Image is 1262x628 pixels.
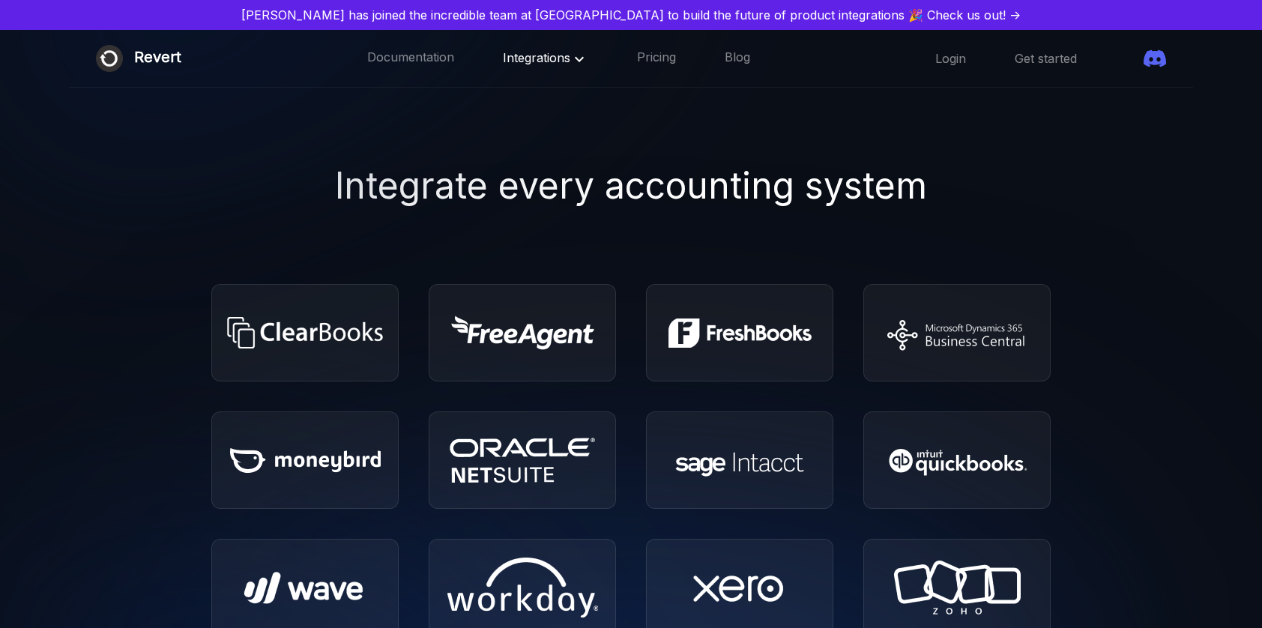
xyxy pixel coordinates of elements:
div: Revert [134,45,181,72]
img: Zoho Accounting Icon [894,561,1021,615]
img: Microsoft Business Central [873,313,1041,354]
img: OracleNetsuite Icon [450,438,595,483]
img: Xero Icon [685,563,794,613]
img: FreeAgent Icon [451,315,594,350]
img: Moneybird Icon [230,448,381,473]
img: Clearbooks Icon [223,317,387,348]
img: Quickbooks Icon [883,441,1031,480]
a: Login [935,50,966,67]
a: Blog [725,49,750,68]
span: Integrations [503,50,588,65]
a: [PERSON_NAME] has joined the incredible team at [GEOGRAPHIC_DATA] to build the future of product ... [6,6,1256,24]
a: Pricing [637,49,676,68]
img: SageIntacct Icon [668,439,811,482]
img: Freshbooks Icon [668,318,812,348]
img: Revert logo [96,45,123,72]
img: Wave Icon [235,568,375,608]
a: Documentation [367,49,454,68]
a: Get started [1015,50,1077,67]
img: Workday Icon [447,558,598,618]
